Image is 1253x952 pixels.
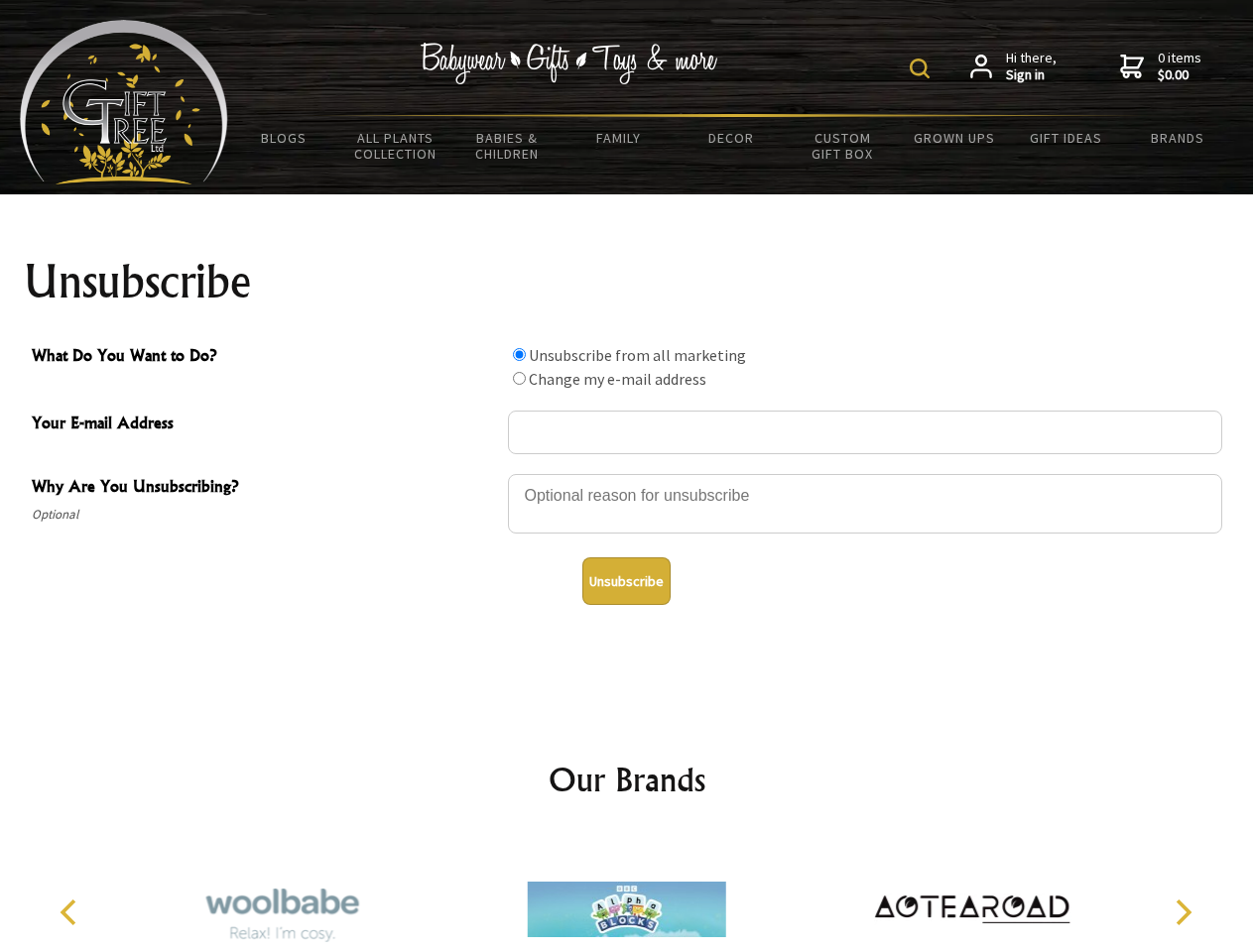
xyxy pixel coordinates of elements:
[898,117,1010,159] a: Grown Ups
[970,50,1057,84] a: Hi there,Sign in
[1006,50,1057,84] span: Hi there,
[910,59,930,78] img: product search
[421,43,718,84] img: Babywear - Gifts - Toys & more
[513,348,526,361] input: What Do You Want to Do?
[50,891,93,934] button: Previous
[228,117,340,159] a: BLOGS
[508,474,1222,534] textarea: Why Are You Unsubscribing?
[32,343,498,372] span: What Do You Want to Do?
[40,756,1214,803] h2: Our Brands
[529,345,746,365] label: Unsubscribe from all marketing
[1158,66,1201,84] strong: $0.00
[1006,66,1057,84] strong: Sign in
[1120,50,1201,84] a: 0 items$0.00
[451,117,564,175] a: Babies & Children
[1010,117,1122,159] a: Gift Ideas
[529,369,706,389] label: Change my e-mail address
[32,503,498,527] span: Optional
[564,117,676,159] a: Family
[20,20,228,184] img: Babyware - Gifts - Toys and more...
[24,258,1230,305] h1: Unsubscribe
[1161,891,1204,934] button: Next
[32,474,498,503] span: Why Are You Unsubscribing?
[32,411,498,439] span: Your E-mail Address
[582,557,671,605] button: Unsubscribe
[508,411,1222,454] input: Your E-mail Address
[1122,117,1234,159] a: Brands
[675,117,787,159] a: Decor
[513,372,526,385] input: What Do You Want to Do?
[340,117,452,175] a: All Plants Collection
[787,117,899,175] a: Custom Gift Box
[1158,49,1201,84] span: 0 items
